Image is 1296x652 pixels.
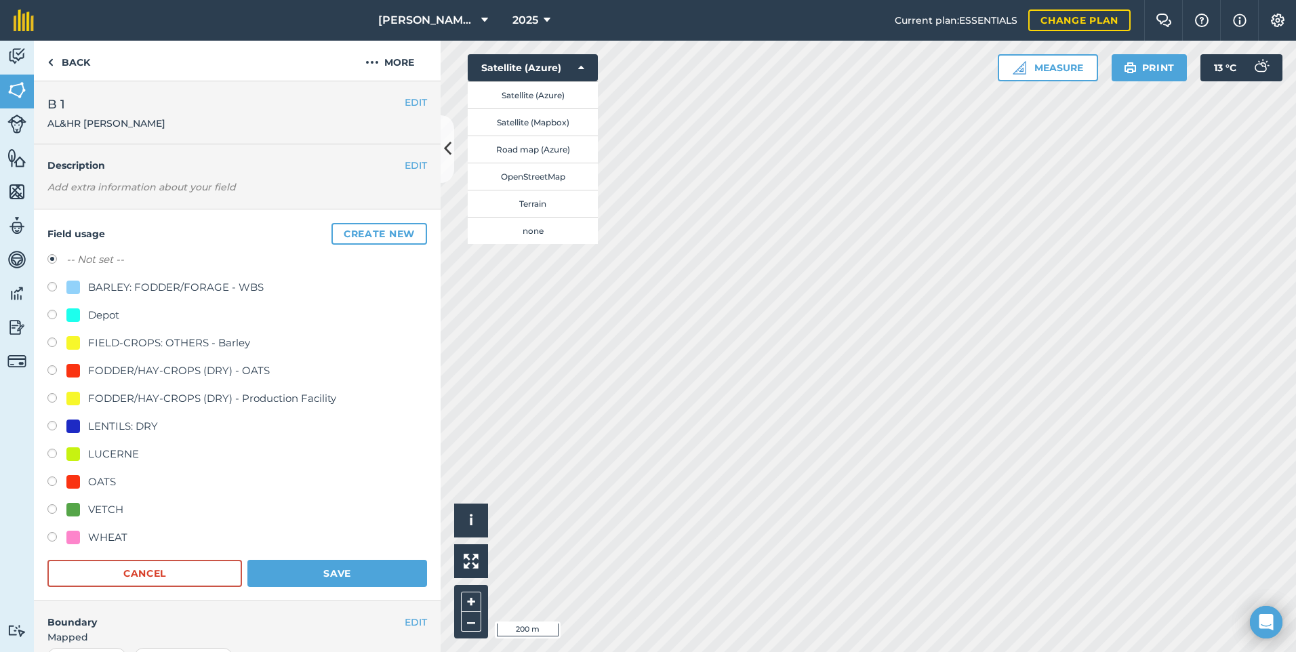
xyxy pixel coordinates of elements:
em: Add extra information about your field [47,181,236,193]
span: 2025 [512,12,538,28]
button: none [468,217,598,244]
img: svg+xml;base64,PD94bWwgdmVyc2lvbj0iMS4wIiBlbmNvZGluZz0idXRmLTgiPz4KPCEtLSBHZW5lcmF0b3I6IEFkb2JlIE... [7,283,26,304]
div: OATS [88,474,116,490]
h4: Description [47,158,427,173]
button: EDIT [405,158,427,173]
div: LENTILS: DRY [88,418,158,434]
span: Mapped [34,630,441,645]
button: EDIT [405,615,427,630]
button: – [461,612,481,632]
span: 13 ° C [1214,54,1236,81]
button: Terrain [468,190,598,217]
button: i [454,504,488,537]
div: FODDER/HAY-CROPS (DRY) - OATS [88,363,270,379]
img: svg+xml;base64,PHN2ZyB4bWxucz0iaHR0cDovL3d3dy53My5vcmcvMjAwMC9zdmciIHdpZHRoPSI5IiBoZWlnaHQ9IjI0Ii... [47,54,54,70]
img: Four arrows, one pointing top left, one top right, one bottom right and the last bottom left [464,554,479,569]
span: Current plan : ESSENTIALS [895,13,1017,28]
div: FIELD-CROPS: OTHERS - Barley [88,335,250,351]
img: svg+xml;base64,PD94bWwgdmVyc2lvbj0iMS4wIiBlbmNvZGluZz0idXRmLTgiPz4KPCEtLSBHZW5lcmF0b3I6IEFkb2JlIE... [7,115,26,134]
button: Satellite (Azure) [468,54,598,81]
button: + [461,592,481,612]
button: Satellite (Mapbox) [468,108,598,136]
img: svg+xml;base64,PD94bWwgdmVyc2lvbj0iMS4wIiBlbmNvZGluZz0idXRmLTgiPz4KPCEtLSBHZW5lcmF0b3I6IEFkb2JlIE... [7,352,26,371]
button: Save [247,560,427,587]
img: svg+xml;base64,PD94bWwgdmVyc2lvbj0iMS4wIiBlbmNvZGluZz0idXRmLTgiPz4KPCEtLSBHZW5lcmF0b3I6IEFkb2JlIE... [7,317,26,338]
button: Measure [998,54,1098,81]
span: AL&HR [PERSON_NAME] [47,117,165,130]
img: svg+xml;base64,PHN2ZyB4bWxucz0iaHR0cDovL3d3dy53My5vcmcvMjAwMC9zdmciIHdpZHRoPSIxOSIgaGVpZ2h0PSIyNC... [1124,60,1137,76]
div: Open Intercom Messenger [1250,606,1282,638]
img: Two speech bubbles overlapping with the left bubble in the forefront [1156,14,1172,27]
label: -- Not set -- [66,251,124,268]
img: svg+xml;base64,PD94bWwgdmVyc2lvbj0iMS4wIiBlbmNvZGluZz0idXRmLTgiPz4KPCEtLSBHZW5lcmF0b3I6IEFkb2JlIE... [7,624,26,637]
button: Cancel [47,560,242,587]
img: svg+xml;base64,PD94bWwgdmVyc2lvbj0iMS4wIiBlbmNvZGluZz0idXRmLTgiPz4KPCEtLSBHZW5lcmF0b3I6IEFkb2JlIE... [1247,54,1274,81]
div: WHEAT [88,529,127,546]
a: Change plan [1028,9,1131,31]
img: svg+xml;base64,PHN2ZyB4bWxucz0iaHR0cDovL3d3dy53My5vcmcvMjAwMC9zdmciIHdpZHRoPSI1NiIgaGVpZ2h0PSI2MC... [7,182,26,202]
img: svg+xml;base64,PD94bWwgdmVyc2lvbj0iMS4wIiBlbmNvZGluZz0idXRmLTgiPz4KPCEtLSBHZW5lcmF0b3I6IEFkb2JlIE... [7,46,26,66]
div: LUCERNE [88,446,139,462]
span: i [469,512,473,529]
div: FODDER/HAY-CROPS (DRY) - Production Facility [88,390,336,407]
img: svg+xml;base64,PHN2ZyB4bWxucz0iaHR0cDovL3d3dy53My5vcmcvMjAwMC9zdmciIHdpZHRoPSIxNyIgaGVpZ2h0PSIxNy... [1233,12,1247,28]
img: svg+xml;base64,PHN2ZyB4bWxucz0iaHR0cDovL3d3dy53My5vcmcvMjAwMC9zdmciIHdpZHRoPSIyMCIgaGVpZ2h0PSIyNC... [365,54,379,70]
img: svg+xml;base64,PHN2ZyB4bWxucz0iaHR0cDovL3d3dy53My5vcmcvMjAwMC9zdmciIHdpZHRoPSI1NiIgaGVpZ2h0PSI2MC... [7,80,26,100]
div: BARLEY: FODDER/FORAGE - WBS [88,279,264,296]
h4: Boundary [34,601,405,630]
img: fieldmargin Logo [14,9,34,31]
button: 13 °C [1200,54,1282,81]
span: [PERSON_NAME] ASAHI PADDOCKS [378,12,476,28]
button: More [339,41,441,81]
a: Back [34,41,104,81]
h4: Field usage [47,223,427,245]
img: svg+xml;base64,PHN2ZyB4bWxucz0iaHR0cDovL3d3dy53My5vcmcvMjAwMC9zdmciIHdpZHRoPSI1NiIgaGVpZ2h0PSI2MC... [7,148,26,168]
button: EDIT [405,95,427,110]
img: svg+xml;base64,PD94bWwgdmVyc2lvbj0iMS4wIiBlbmNvZGluZz0idXRmLTgiPz4KPCEtLSBHZW5lcmF0b3I6IEFkb2JlIE... [7,249,26,270]
img: Ruler icon [1013,61,1026,75]
div: VETCH [88,502,123,518]
img: A cog icon [1270,14,1286,27]
button: Satellite (Azure) [468,81,598,108]
img: svg+xml;base64,PD94bWwgdmVyc2lvbj0iMS4wIiBlbmNvZGluZz0idXRmLTgiPz4KPCEtLSBHZW5lcmF0b3I6IEFkb2JlIE... [7,216,26,236]
button: OpenStreetMap [468,163,598,190]
button: Print [1112,54,1188,81]
button: Create new [331,223,427,245]
button: Road map (Azure) [468,136,598,163]
span: B 1 [47,95,165,114]
img: A question mark icon [1194,14,1210,27]
div: Depot [88,307,119,323]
